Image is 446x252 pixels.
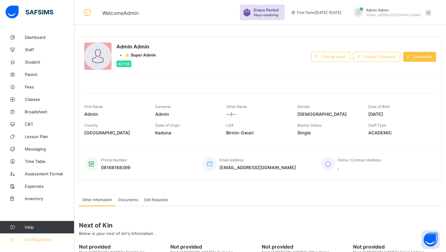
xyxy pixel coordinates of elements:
span: Lesson Plan [25,134,74,139]
span: Not provided [79,244,167,250]
span: Kaduna [155,130,217,135]
span: Admin Admin [366,8,421,12]
span: [GEOGRAPHIC_DATA] [84,130,146,135]
span: Email Address [219,158,243,162]
span: Below is your next of kin's Information [79,231,153,236]
span: Admin [84,111,146,117]
img: sticker-purple.71386a28dfed39d6af7621340158ba97.svg [243,9,251,16]
span: Parent [25,72,74,77]
span: Next of Kin [79,222,441,229]
span: Edit Requests [144,197,168,202]
span: Surname [155,104,171,109]
span: Time Table [25,159,74,164]
span: Not provided [353,244,441,250]
span: Staff [25,47,74,52]
span: State of Origin [155,123,180,128]
span: LGA [226,123,234,128]
span: Fees [25,84,74,89]
span: Change Password [364,54,395,59]
span: Single [297,130,359,135]
span: CBT [25,122,74,127]
span: [EMAIL_ADDRESS][DOMAIN_NAME] [366,13,421,17]
img: safsims [6,6,53,19]
span: ⭐ Super Admin [125,53,156,57]
span: Broadsheet [25,109,74,114]
span: Help [25,225,74,230]
span: Inventory [25,196,74,201]
span: Dashboard [25,35,74,40]
span: Messaging [25,146,74,151]
span: --/-- [226,111,288,117]
span: Gender [297,104,310,109]
span: Home / Contract Address [338,158,381,162]
span: Student [25,60,74,65]
span: First Name [84,104,103,109]
span: Active [118,62,130,66]
div: AdminAdmin [348,7,434,18]
span: [DATE] [368,111,430,117]
span: Not provided [262,244,350,250]
span: Staff Type [368,123,386,128]
span: Admin Admin [116,43,156,50]
span: [DEMOGRAPHIC_DATA] [297,111,359,117]
span: Birnin-Gwari [226,130,288,135]
span: Welcome Admin [102,10,138,16]
button: Open asap [421,230,440,249]
span: Change email [321,54,345,59]
span: 7 days remaining [253,13,278,17]
span: session/term information [291,10,341,15]
span: , [338,165,381,170]
span: Documents [118,197,138,202]
span: Other Information [82,197,112,202]
span: Classes [25,97,74,102]
span: [EMAIL_ADDRESS][DOMAIN_NAME] [219,165,296,170]
span: Assessment Format [25,171,74,176]
span: Date of Birth [368,104,390,109]
span: Grace Period [253,8,278,12]
span: Other Name [226,104,247,109]
span: ACADEMIC [368,130,430,135]
span: Edit profile [413,54,431,59]
span: Expenses [25,184,74,189]
span: Country [84,123,98,128]
span: Not provided [170,244,259,250]
div: • [116,53,156,57]
span: Phone Number [101,158,127,162]
span: Admin [155,111,217,117]
span: 08168168399 [101,165,130,170]
span: Marital Status [297,123,321,128]
span: Configuration [25,237,74,242]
